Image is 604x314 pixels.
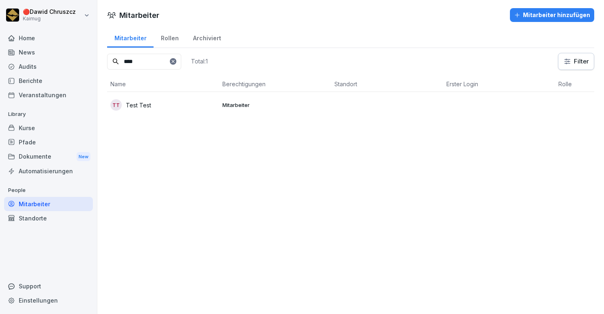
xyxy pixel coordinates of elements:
p: People [4,184,93,197]
a: Einstellungen [4,293,93,307]
a: Standorte [4,211,93,225]
div: Mitarbeiter hinzufügen [514,11,590,20]
th: Name [107,76,219,92]
a: Kurse [4,121,93,135]
a: Mitarbeiter [107,27,154,48]
a: Veranstaltungen [4,88,93,102]
button: Filter [558,53,594,70]
a: Home [4,31,93,45]
p: Total: 1 [191,57,208,65]
p: 🔴 Dawid Chruszcz [23,9,76,15]
a: Mitarbeiter [4,197,93,211]
th: Standort [331,76,443,92]
a: Audits [4,59,93,74]
div: Filter [563,57,589,65]
p: Library [4,108,93,121]
p: Mitarbeiter [222,101,328,109]
div: Support [4,279,93,293]
a: Berichte [4,74,93,88]
a: News [4,45,93,59]
th: Berechtigungen [219,76,331,92]
div: TT [110,99,122,111]
th: Erster Login [443,76,555,92]
h1: Mitarbeiter [119,10,159,21]
a: Archiviert [186,27,228,48]
p: Kaimug [23,16,76,22]
a: Pfade [4,135,93,149]
a: Rollen [154,27,186,48]
button: Mitarbeiter hinzufügen [510,8,594,22]
a: DokumenteNew [4,149,93,164]
a: Automatisierungen [4,164,93,178]
p: Test Test [126,101,151,109]
div: New [77,152,90,161]
div: Dokumente [4,149,93,164]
